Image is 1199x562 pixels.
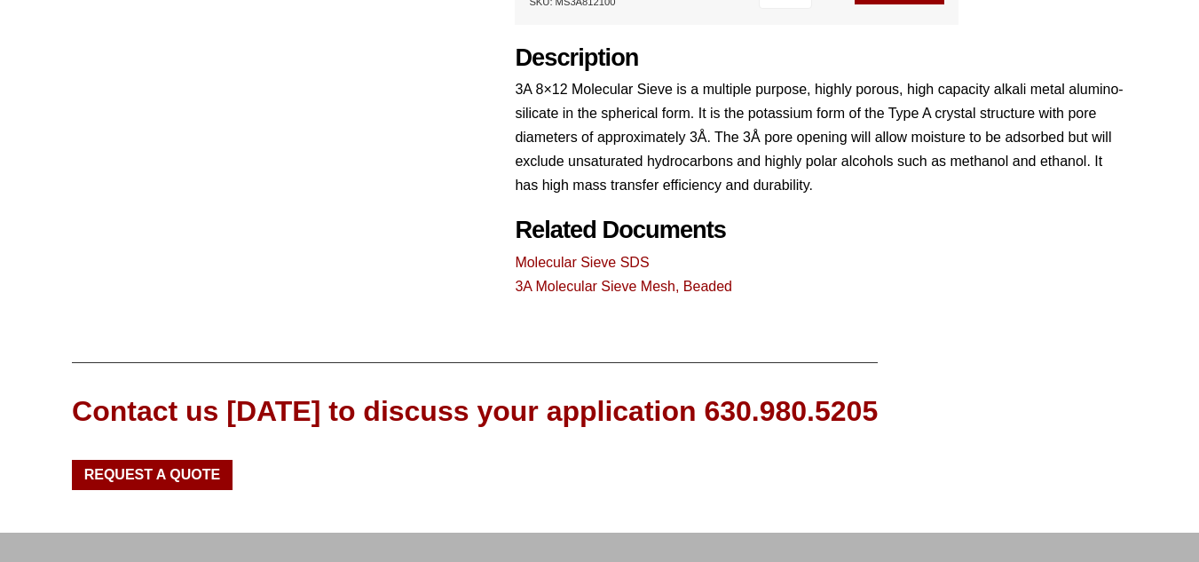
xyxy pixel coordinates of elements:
div: Contact us [DATE] to discuss your application 630.980.5205 [72,392,878,431]
a: Request a Quote [72,460,233,490]
h2: Description [515,44,1127,73]
a: Molecular Sieve SDS [515,255,649,270]
p: 3A 8×12 Molecular Sieve is a multiple purpose, highly porous, high capacity alkali metal alumino-... [515,77,1127,198]
span: Request a Quote [84,468,221,482]
a: 3A Molecular Sieve Mesh, Beaded [515,279,732,294]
